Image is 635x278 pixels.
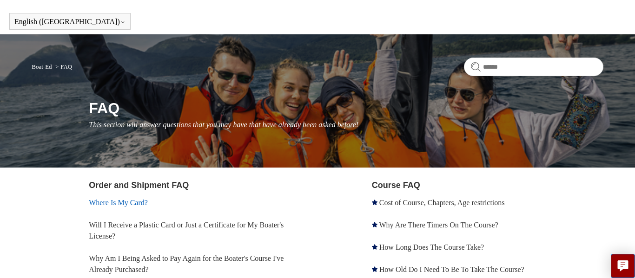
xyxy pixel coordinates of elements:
[89,181,189,190] a: Order and Shipment FAQ
[32,63,52,70] a: Boat-Ed
[14,18,126,26] button: English ([GEOGRAPHIC_DATA])
[372,266,377,272] svg: Promoted article
[89,254,284,273] a: Why Am I Being Asked to Pay Again for the Boater's Course I've Already Purchased?
[379,243,484,251] a: How Long Does The Course Take?
[372,181,420,190] a: Course FAQ
[379,265,524,273] a: How Old Do I Need To Be To Take The Course?
[372,244,377,250] svg: Promoted article
[53,63,72,70] li: FAQ
[611,254,635,278] button: Live chat
[89,97,603,119] h1: FAQ
[372,222,377,227] svg: Promoted article
[89,221,284,240] a: Will I Receive a Plastic Card or Just a Certificate for My Boater's License?
[464,58,603,76] input: Search
[89,119,603,130] p: This section will answer questions that you may have that have already been asked before!
[379,199,505,207] a: Cost of Course, Chapters, Age restrictions
[372,200,377,205] svg: Promoted article
[379,221,498,229] a: Why Are There Timers On The Course?
[89,199,148,207] a: Where Is My Card?
[32,63,53,70] li: Boat-Ed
